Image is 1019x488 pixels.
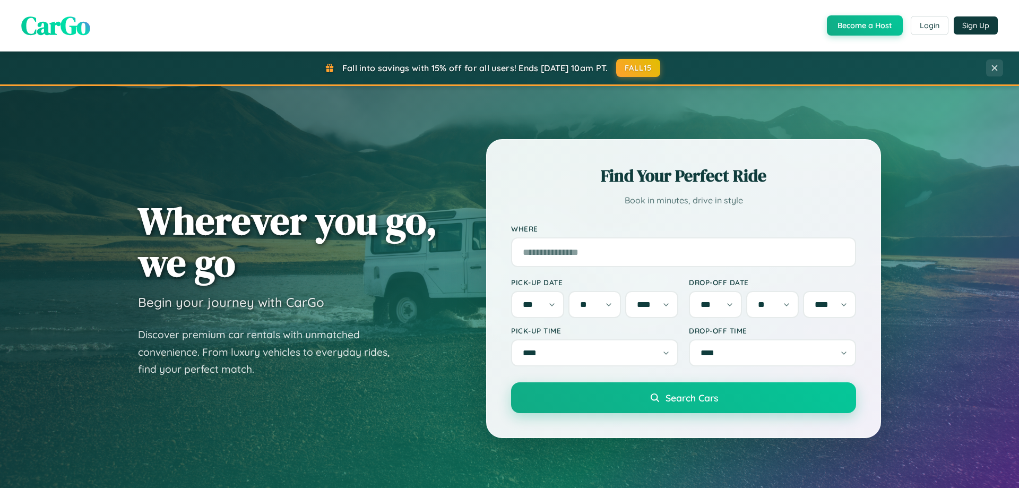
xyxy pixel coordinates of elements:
button: Search Cars [511,382,856,413]
label: Pick-up Date [511,278,678,287]
label: Pick-up Time [511,326,678,335]
label: Drop-off Time [689,326,856,335]
button: Login [911,16,948,35]
button: Sign Up [954,16,998,35]
button: Become a Host [827,15,903,36]
button: FALL15 [616,59,661,77]
h3: Begin your journey with CarGo [138,294,324,310]
label: Drop-off Date [689,278,856,287]
h2: Find Your Perfect Ride [511,164,856,187]
p: Book in minutes, drive in style [511,193,856,208]
h1: Wherever you go, we go [138,200,437,284]
span: Search Cars [666,392,718,404]
span: Fall into savings with 15% off for all users! Ends [DATE] 10am PT. [342,63,608,73]
label: Where [511,224,856,233]
span: CarGo [21,8,90,43]
p: Discover premium car rentals with unmatched convenience. From luxury vehicles to everyday rides, ... [138,326,403,378]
